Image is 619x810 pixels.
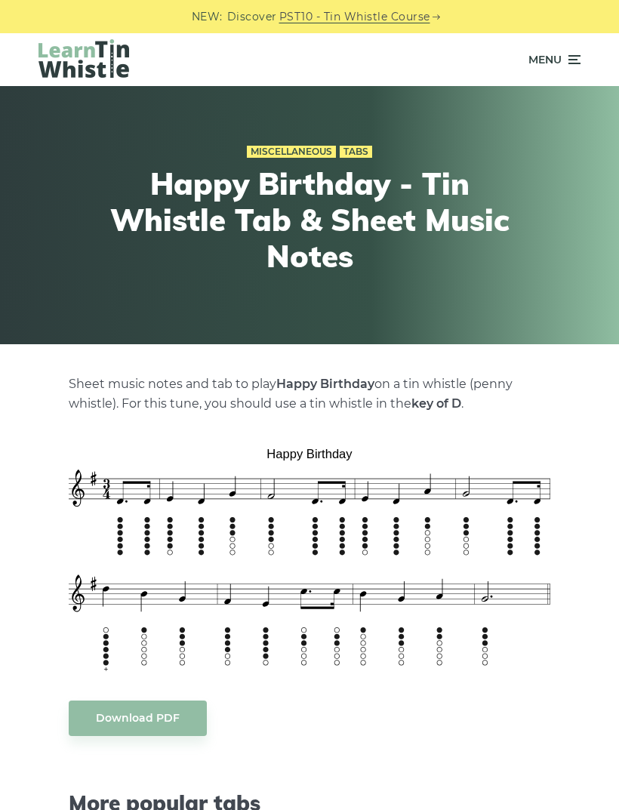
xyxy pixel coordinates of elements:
img: LearnTinWhistle.com [38,39,129,78]
h1: Happy Birthday - Tin Whistle Tab & Sheet Music Notes [106,165,513,274]
img: Happy Birthday Tin Whistle Tab & Sheet Music [69,436,550,678]
p: Sheet music notes and tab to play on a tin whistle (penny whistle). For this tune, you should use... [69,374,550,414]
a: Download PDF [69,701,207,736]
strong: key of D [411,396,461,411]
a: Tabs [340,146,372,158]
strong: Happy Birthday [276,377,374,391]
span: Menu [528,41,562,79]
a: Miscellaneous [247,146,336,158]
